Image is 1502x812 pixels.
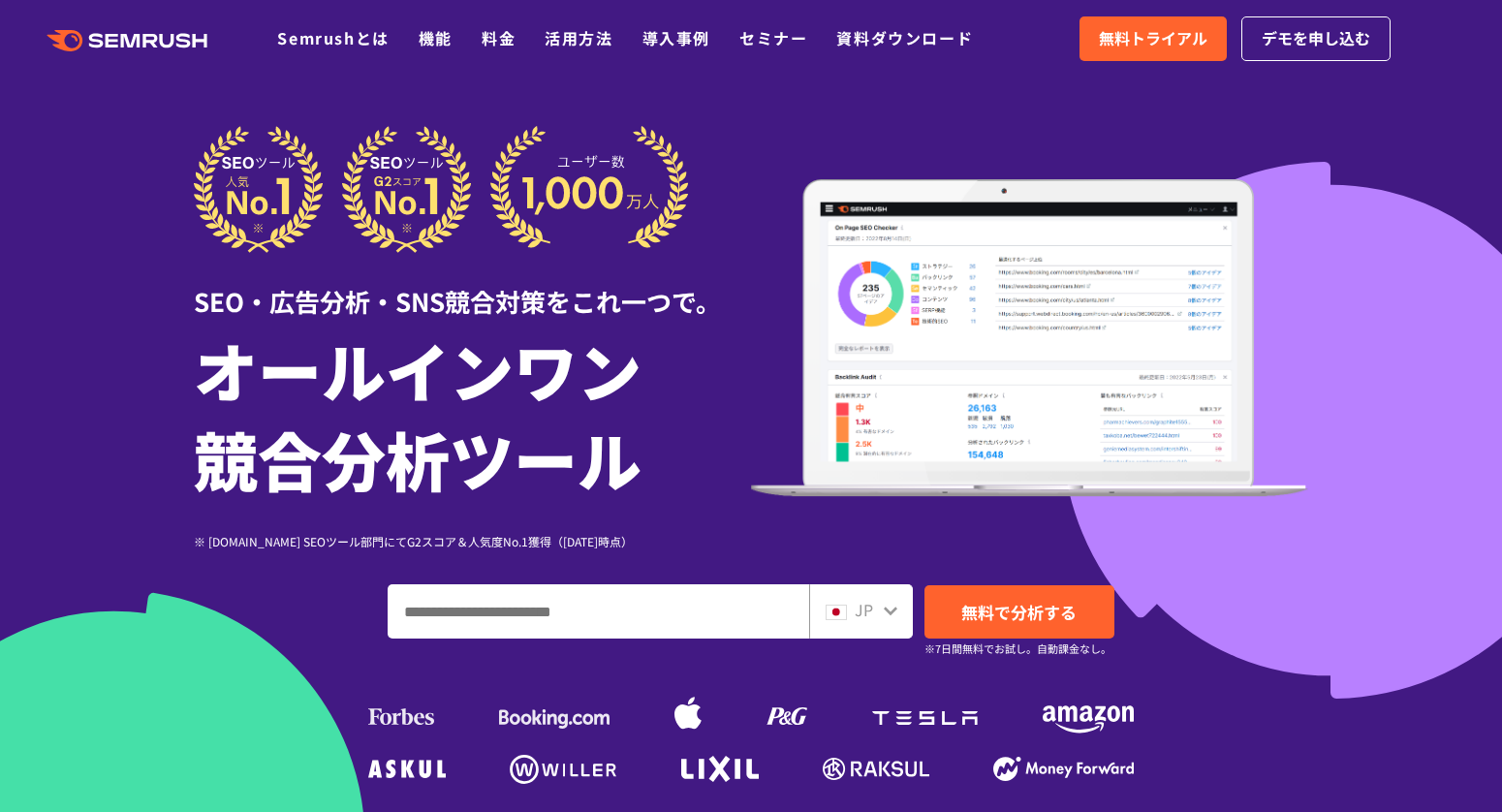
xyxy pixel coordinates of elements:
a: 料金 [482,26,516,49]
span: デモを申し込む [1262,26,1370,51]
div: SEO・広告分析・SNS競合対策をこれ一つで。 [194,253,751,320]
h1: オールインワン 競合分析ツール [194,325,751,503]
a: 機能 [419,26,453,49]
small: ※7日間無料でお試し。自動課金なし。 [924,640,1111,658]
div: ※ [DOMAIN_NAME] SEOツール部門にてG2スコア＆人気度No.1獲得（[DATE]時点） [194,532,751,550]
a: 資料ダウンロード [836,26,973,49]
a: 活用方法 [545,26,612,49]
a: 無料で分析する [924,585,1114,639]
a: デモを申し込む [1241,16,1391,61]
input: ドメイン、キーワードまたはURLを入力してください [389,585,808,638]
a: 導入事例 [642,26,710,49]
span: JP [855,598,873,621]
a: セミナー [739,26,807,49]
a: 無料トライアル [1080,16,1227,61]
span: 無料で分析する [961,600,1077,624]
a: Semrushとは [277,26,389,49]
span: 無料トライアル [1099,26,1207,51]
